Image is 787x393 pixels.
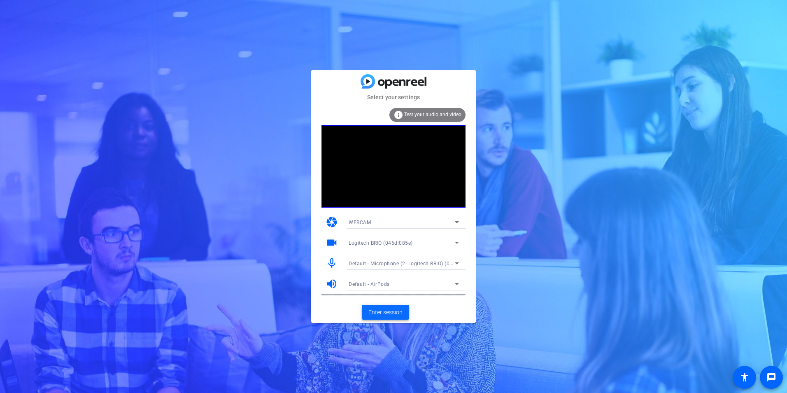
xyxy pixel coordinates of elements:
mat-icon: message [766,372,776,382]
span: WEBCAM [349,220,371,225]
mat-icon: info [393,110,403,120]
mat-icon: mic_none [326,257,338,269]
span: Test your audio and video [404,112,461,117]
span: Default - AirPods [349,281,390,287]
mat-icon: videocam [326,236,338,249]
mat-icon: volume_up [326,278,338,290]
mat-card-subtitle: Select your settings [311,93,476,102]
mat-icon: camera [326,216,338,228]
img: blue-gradient.svg [361,74,426,89]
span: Enter session [368,308,403,317]
span: Default - Microphone (2- Logitech BRIO) (046d:085e) [349,260,474,267]
span: Logitech BRIO (046d:085e) [349,240,413,246]
button: Enter session [362,305,409,320]
mat-icon: accessibility [740,372,750,382]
